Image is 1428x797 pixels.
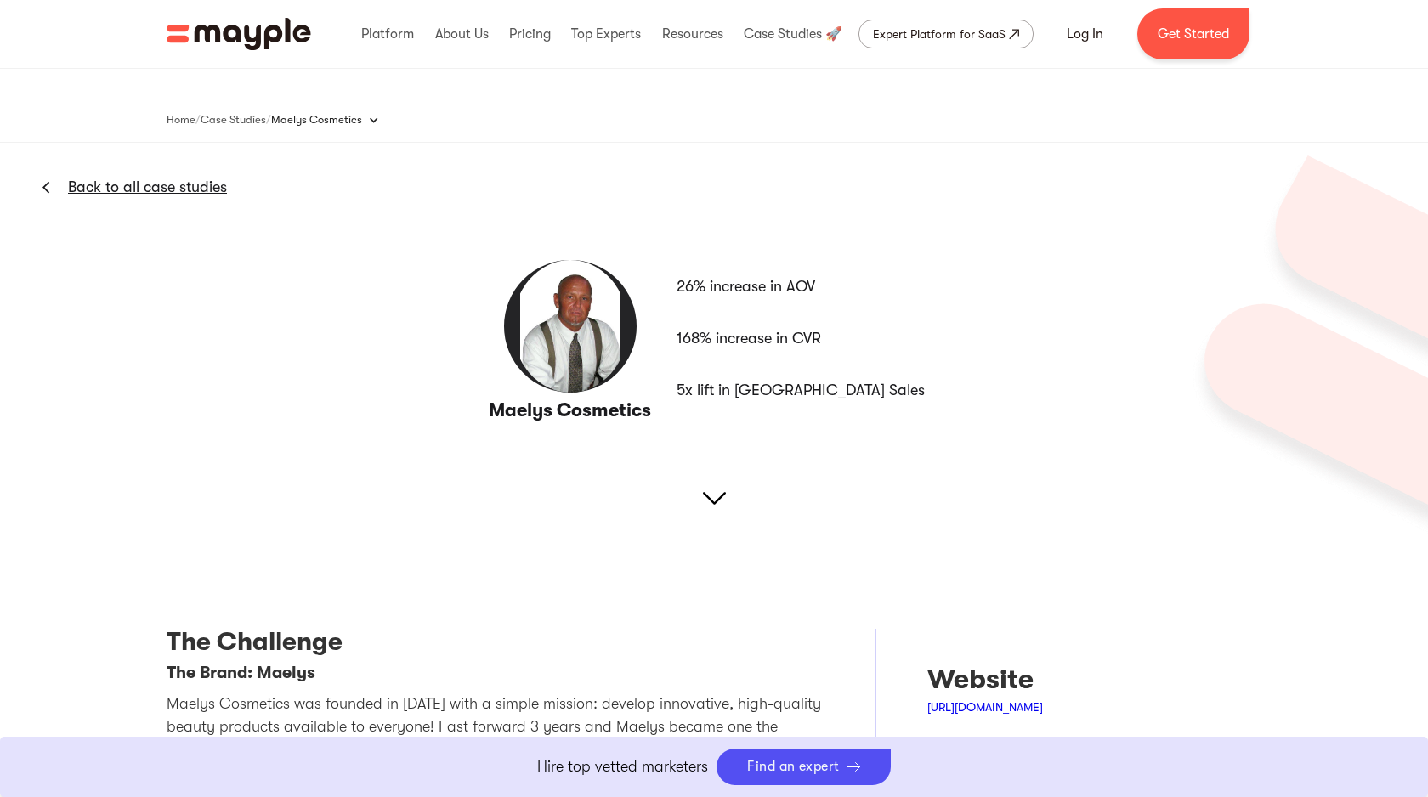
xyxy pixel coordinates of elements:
a: Case Studies [201,110,266,130]
a: Home [167,110,195,130]
div: Top Experts [567,7,645,61]
li: 5x lift in [GEOGRAPHIC_DATA] Sales [677,370,955,411]
div: / [195,111,201,128]
div: / [266,111,271,128]
div: Find an expert [747,759,840,775]
li: 168% increase in CVR [677,318,955,359]
img: Maelys Cosmetics [502,258,638,394]
div: Resources [658,7,728,61]
p: Hire top vetted marketers [537,755,708,778]
a: Get Started [1137,8,1249,59]
a: home [167,18,311,50]
li: 26% increase in AOV [677,266,955,308]
div: Platform [357,7,418,61]
div: About Us [431,7,493,61]
li: 600K users reached [677,422,955,464]
h4: The Brand: Maelys [167,663,824,684]
a: Back to all case studies [68,177,227,197]
img: 627a1993d5cd4f4e4d063358_Group%206190.png [1184,155,1428,548]
a: Expert Platform for SaaS [858,20,1034,48]
div: Website [927,663,1201,697]
div: Maelys Cosmetics [271,111,362,128]
img: Mayple logo [167,18,311,50]
h3: The Challenge [167,629,824,663]
h3: Maelys Cosmetics [473,398,666,423]
a: [URL][DOMAIN_NAME] [927,700,1043,714]
div: Expert Platform for SaaS [873,24,1006,44]
a: Log In [1046,14,1124,54]
div: Maelys Cosmetics [271,103,396,137]
div: Pricing [505,7,555,61]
